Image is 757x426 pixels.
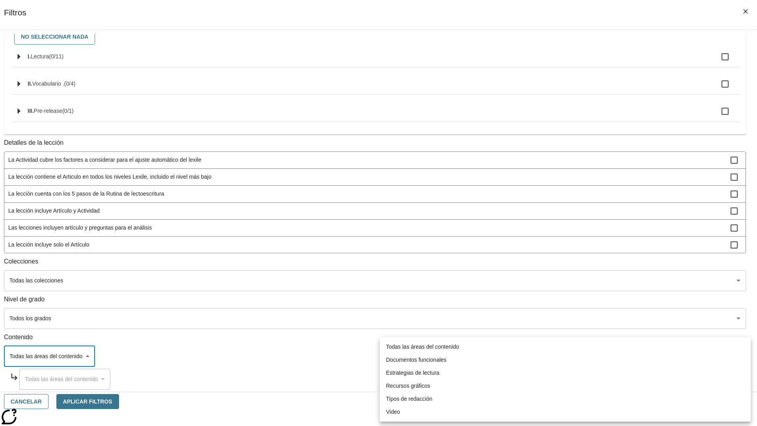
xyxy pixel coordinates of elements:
li: Estrategias de lectura [380,366,751,379]
li: Documentos funcionales [380,353,751,366]
li: Video [380,405,751,419]
li: Todas las áreas del contenido [380,340,751,353]
li: Tipos de redacción [380,392,751,405]
ul: Seleccione el Contenido [380,337,751,422]
li: Recursos gráficos [380,379,751,392]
